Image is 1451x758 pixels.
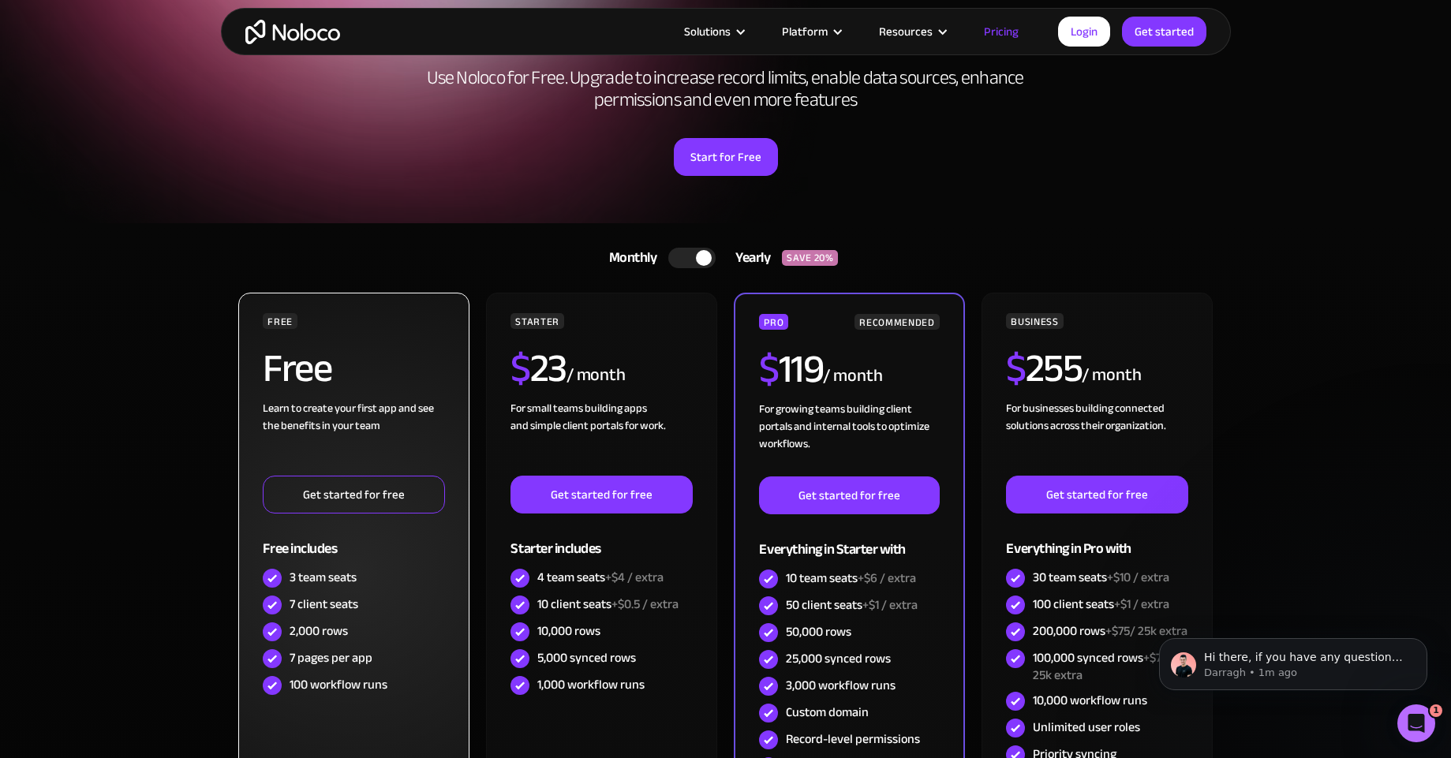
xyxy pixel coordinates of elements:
[786,650,891,667] div: 25,000 synced rows
[786,677,896,694] div: 3,000 workflow runs
[290,622,348,640] div: 2,000 rows
[786,569,916,587] div: 10 team seats
[290,569,357,586] div: 3 team seats
[263,313,297,329] div: FREE
[759,314,788,330] div: PRO
[1033,646,1173,687] span: +$75/ 25k extra
[1033,719,1140,736] div: Unlimited user roles
[1006,513,1187,565] div: Everything in Pro with
[510,349,567,388] h2: 23
[263,349,331,388] h2: Free
[684,21,731,42] div: Solutions
[410,67,1042,111] h2: Use Noloco for Free. Upgrade to increase record limits, enable data sources, enhance permissions ...
[664,21,762,42] div: Solutions
[964,21,1038,42] a: Pricing
[263,476,444,513] a: Get started for free
[759,514,939,566] div: Everything in Starter with
[537,676,645,693] div: 1,000 workflow runs
[510,331,530,405] span: $
[537,596,679,613] div: 10 client seats
[1135,605,1451,715] iframe: Intercom notifications message
[762,21,859,42] div: Platform
[263,513,444,565] div: Free includes
[786,596,918,614] div: 50 client seats
[759,401,939,476] div: For growing teams building client portals and internal tools to optimize workflows.
[510,476,692,513] a: Get started for free
[1105,619,1187,643] span: +$75/ 25k extra
[879,21,933,42] div: Resources
[611,592,679,616] span: +$0.5 / extra
[1006,476,1187,513] a: Get started for free
[537,649,636,667] div: 5,000 synced rows
[862,593,918,617] span: +$1 / extra
[859,21,964,42] div: Resources
[589,246,669,270] div: Monthly
[823,364,882,389] div: / month
[1006,400,1187,476] div: For businesses building connected solutions across their organization. ‍
[1006,313,1063,329] div: BUSINESS
[759,332,779,406] span: $
[1058,17,1110,47] a: Login
[510,313,563,329] div: STARTER
[1006,349,1082,388] h2: 255
[855,314,939,330] div: RECOMMENDED
[1397,704,1435,742] iframe: Intercom live chat
[245,20,340,44] a: home
[1033,596,1169,613] div: 100 client seats
[716,246,782,270] div: Yearly
[1033,649,1187,684] div: 100,000 synced rows
[782,250,838,266] div: SAVE 20%
[290,676,387,693] div: 100 workflow runs
[1006,331,1026,405] span: $
[263,400,444,476] div: Learn to create your first app and see the benefits in your team ‍
[1033,692,1147,709] div: 10,000 workflow runs
[510,400,692,476] div: For small teams building apps and simple client portals for work. ‍
[1430,704,1442,717] span: 1
[290,596,358,613] div: 7 client seats
[674,138,778,176] a: Start for Free
[759,476,939,514] a: Get started for free
[759,349,823,389] h2: 119
[537,622,600,640] div: 10,000 rows
[786,623,851,640] div: 50,000 rows
[782,21,828,42] div: Platform
[1122,17,1206,47] a: Get started
[1082,363,1141,388] div: / month
[786,730,920,748] div: Record-level permissions
[858,566,916,590] span: +$6 / extra
[510,513,692,565] div: Starter includes
[567,363,626,388] div: / month
[1107,566,1169,589] span: +$10 / extra
[605,566,664,589] span: +$4 / extra
[1114,592,1169,616] span: +$1 / extra
[1033,622,1187,640] div: 200,000 rows
[786,704,869,721] div: Custom domain
[537,569,664,586] div: 4 team seats
[290,649,372,667] div: 7 pages per app
[1033,569,1169,586] div: 30 team seats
